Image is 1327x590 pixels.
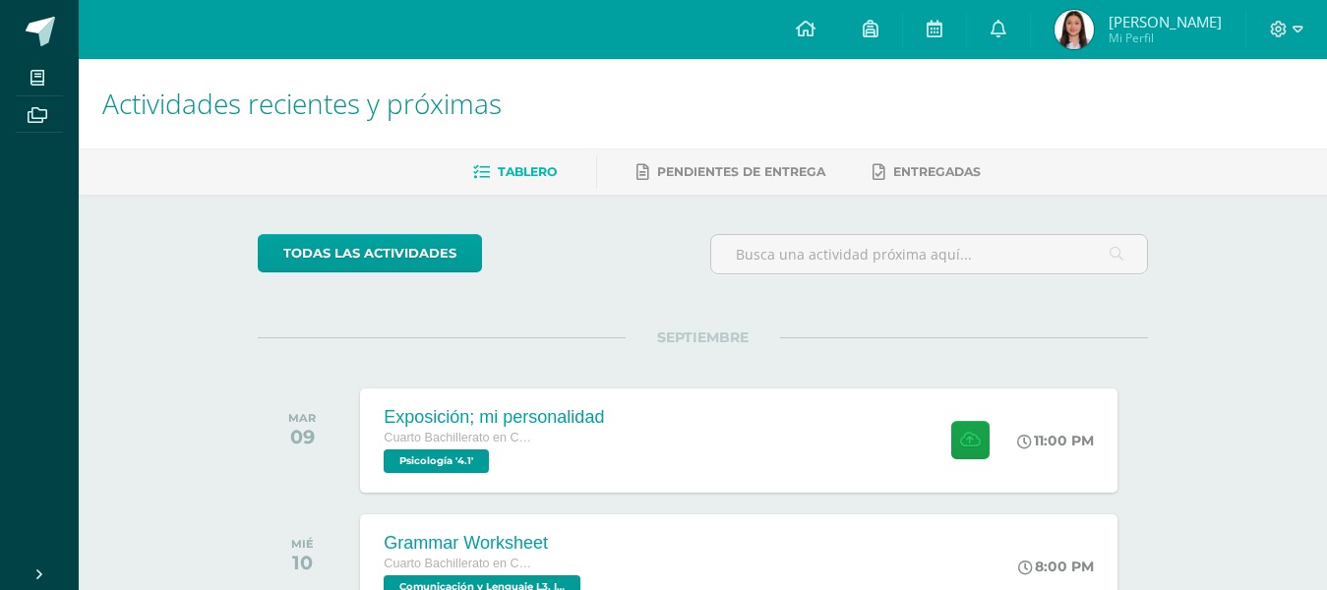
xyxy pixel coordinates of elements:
[288,425,316,448] div: 09
[1055,10,1094,49] img: d9dfd8af4e0c5f361723b431b4e612dc.png
[873,156,981,188] a: Entregadas
[384,407,604,428] div: Exposición; mi personalidad
[711,235,1147,273] input: Busca una actividad próxima aquí...
[384,431,531,444] span: Cuarto Bachillerato en Ciencias y Letras
[893,164,981,179] span: Entregadas
[102,85,502,122] span: Actividades recientes y próximas
[291,551,314,574] div: 10
[384,557,531,570] span: Cuarto Bachillerato en Ciencias y Letras
[384,533,585,554] div: Grammar Worksheet
[1017,432,1094,449] div: 11:00 PM
[1109,29,1222,46] span: Mi Perfil
[498,164,557,179] span: Tablero
[384,449,489,473] span: Psicología '4.1'
[626,328,780,346] span: SEPTIEMBRE
[258,234,482,272] a: todas las Actividades
[1109,12,1222,31] span: [PERSON_NAME]
[473,156,557,188] a: Tablero
[636,156,825,188] a: Pendientes de entrega
[291,537,314,551] div: MIÉ
[657,164,825,179] span: Pendientes de entrega
[288,411,316,425] div: MAR
[1018,558,1094,575] div: 8:00 PM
